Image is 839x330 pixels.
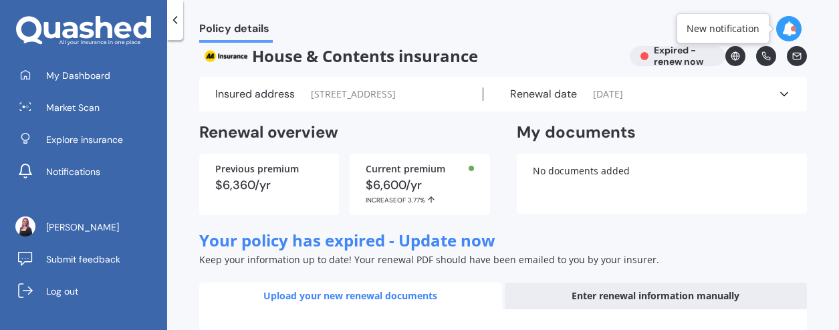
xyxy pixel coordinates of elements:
span: [DATE] [593,88,623,101]
span: House & Contents insurance [199,46,619,66]
div: New notification [687,22,759,35]
span: 3.77% [408,196,425,204]
span: Submit feedback [46,253,120,266]
a: My Dashboard [10,62,167,89]
h2: Renewal overview [199,122,490,143]
h2: My documents [517,122,636,143]
a: Market Scan [10,94,167,121]
span: My Dashboard [46,69,110,82]
span: Your policy has expired - Update now [199,229,495,251]
div: Previous premium [215,164,323,174]
div: No documents added [517,154,808,214]
div: Current premium [366,164,473,174]
div: Enter renewal information manually [505,283,808,309]
span: Market Scan [46,101,100,114]
span: [STREET_ADDRESS] [311,88,396,101]
span: Log out [46,285,78,298]
div: $6,360/yr [215,179,323,191]
span: Explore insurance [46,133,123,146]
span: Notifications [46,165,100,178]
span: Keep your information up to date! Your renewal PDF should have been emailed to you by your insurer. [199,253,659,266]
span: [PERSON_NAME] [46,220,119,234]
a: Log out [10,278,167,305]
span: INCREASE OF [366,196,408,204]
a: [PERSON_NAME] [10,214,167,240]
a: Notifications [10,158,167,185]
label: Insured address [215,88,295,101]
img: ACg8ocKdiQUm50V7H6LgSHz_bPiXCUjoXNKEUpfiswgV797rDGagnA9C=s96-c [15,216,35,236]
img: AA.webp [199,46,252,66]
span: Policy details [199,22,273,40]
div: Upload your new renewal documents [199,283,502,309]
a: Explore insurance [10,126,167,153]
label: Renewal date [510,88,577,101]
div: $6,600/yr [366,179,473,204]
a: Submit feedback [10,246,167,273]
